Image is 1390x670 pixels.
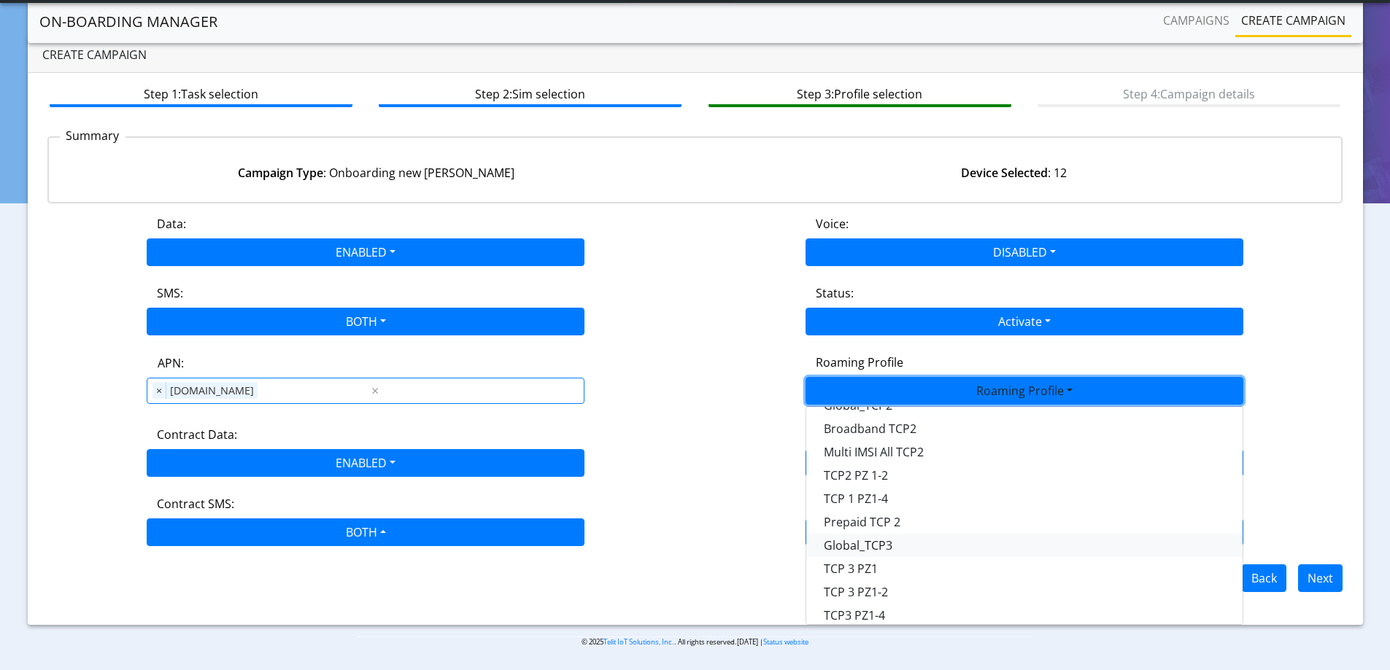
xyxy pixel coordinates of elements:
[50,79,352,107] btn: Step 1: Task selection
[806,377,1243,405] button: Roaming Profile
[1038,79,1340,107] btn: Step 4: Campaign details
[806,308,1243,335] button: Activate
[238,165,323,181] strong: Campaign Type
[961,165,1048,181] strong: Device Selected
[806,440,1243,464] button: Multi IMSI All TCP2
[147,308,584,335] button: BOTH
[157,426,237,443] label: Contract Data:
[806,580,1243,604] button: TCP 3 PZ1-2
[1242,564,1286,592] button: Back
[763,637,808,647] a: Status website
[60,127,126,144] p: Summary
[816,215,849,233] label: Voice:
[695,164,1333,182] div: : 12
[157,215,186,233] label: Data:
[806,510,1243,534] button: Prepaid TCP 2
[816,354,903,371] label: Roaming Profile
[147,449,584,477] button: ENABLED
[39,7,217,36] a: On-Boarding Manager
[147,238,584,266] button: ENABLED
[58,164,695,182] div: : Onboarding new [PERSON_NAME]
[806,534,1243,557] button: Global_TCP3
[147,518,584,546] button: BOTH
[158,354,184,372] label: APN:
[806,238,1243,266] button: DISABLED
[806,604,1243,627] button: TCP3 PZ1-4
[157,284,183,302] label: SMS:
[603,637,674,647] a: Telit IoT Solutions, Inc.
[806,464,1243,487] button: TCP2 PZ 1-2
[369,382,382,400] span: Clear all
[157,495,234,513] label: Contract SMS:
[806,417,1243,440] button: Broadband TCP2
[358,636,1032,647] p: © 2025 . All rights reserved.[DATE] |
[1235,6,1351,35] a: Create campaign
[379,79,682,107] btn: Step 2: Sim selection
[1157,6,1235,35] a: Campaigns
[28,37,1363,73] div: Create campaign
[816,284,854,302] label: Status:
[708,79,1011,107] btn: Step 3: Profile selection
[806,406,1243,625] div: ENABLED
[1298,564,1343,592] button: Next
[806,557,1243,580] button: TCP 3 PZ1
[806,487,1243,510] button: TCP 1 PZ1-4
[152,382,166,400] span: ×
[166,382,258,400] span: [DOMAIN_NAME]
